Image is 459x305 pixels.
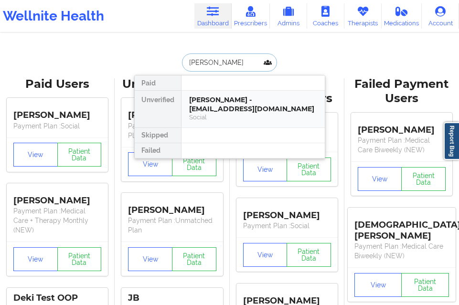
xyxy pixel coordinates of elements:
[128,121,216,140] p: Payment Plan : Unmatched Plan
[243,221,331,231] p: Payment Plan : Social
[232,3,270,29] a: Prescribers
[135,75,181,91] div: Paid
[354,273,402,297] button: View
[382,3,422,29] a: Medications
[270,3,307,29] a: Admins
[13,247,58,271] button: View
[135,128,181,143] div: Skipped
[401,273,449,297] button: Patient Data
[128,152,172,176] button: View
[128,247,172,271] button: View
[243,243,288,267] button: View
[287,158,331,181] button: Patient Data
[121,77,223,92] div: Unverified Users
[422,3,459,29] a: Account
[13,121,101,131] p: Payment Plan : Social
[354,212,449,242] div: [DEMOGRAPHIC_DATA][PERSON_NAME]
[13,143,58,167] button: View
[401,167,446,191] button: Patient Data
[344,3,382,29] a: Therapists
[243,158,288,181] button: View
[57,247,102,271] button: Patient Data
[128,216,216,235] p: Payment Plan : Unmatched Plan
[354,242,449,261] p: Payment Plan : Medical Care Biweekly (NEW)
[358,117,446,136] div: [PERSON_NAME]
[57,143,102,167] button: Patient Data
[189,113,317,121] div: Social
[358,167,402,191] button: View
[135,91,181,128] div: Unverified
[287,243,331,267] button: Patient Data
[189,95,317,113] div: [PERSON_NAME] - [EMAIL_ADDRESS][DOMAIN_NAME]
[351,77,452,106] div: Failed Payment Users
[307,3,344,29] a: Coaches
[444,122,459,160] a: Report Bug
[128,293,216,304] div: JB
[194,3,232,29] a: Dashboard
[172,152,216,176] button: Patient Data
[172,247,216,271] button: Patient Data
[128,103,216,121] div: [PERSON_NAME]
[135,143,181,158] div: Failed
[13,206,101,235] p: Payment Plan : Medical Care + Therapy Monthly (NEW)
[7,77,108,92] div: Paid Users
[358,136,446,155] p: Payment Plan : Medical Care Biweekly (NEW)
[13,188,101,206] div: [PERSON_NAME]
[13,103,101,121] div: [PERSON_NAME]
[243,203,331,221] div: [PERSON_NAME]
[128,198,216,216] div: [PERSON_NAME]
